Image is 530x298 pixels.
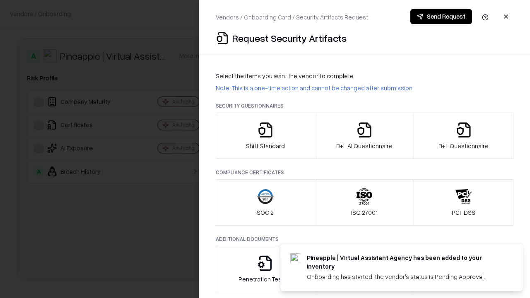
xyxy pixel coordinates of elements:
[414,179,513,226] button: PCI-DSS
[336,142,393,150] p: B+L AI Questionnaire
[410,9,472,24] button: Send Request
[290,253,300,263] img: trypineapple.com
[257,208,274,217] p: SOC 2
[216,13,368,22] p: Vendors / Onboarding Card / Security Artifacts Request
[216,84,513,92] p: Note: This is a one-time action and cannot be changed after submission.
[307,253,503,271] div: Pineapple | Virtual Assistant Agency has been added to your inventory
[216,236,513,243] p: Additional Documents
[216,102,513,109] p: Security Questionnaires
[452,208,475,217] p: PCI-DSS
[216,72,513,80] p: Select the items you want the vendor to complete:
[246,142,285,150] p: Shift Standard
[216,246,315,292] button: Penetration Testing
[216,179,315,226] button: SOC 2
[238,275,292,284] p: Penetration Testing
[315,113,414,159] button: B+L AI Questionnaire
[232,31,347,45] p: Request Security Artifacts
[216,113,315,159] button: Shift Standard
[307,272,503,281] div: Onboarding has started, the vendor's status is Pending Approval.
[216,169,513,176] p: Compliance Certificates
[351,208,378,217] p: ISO 27001
[315,179,414,226] button: ISO 27001
[438,142,489,150] p: B+L Questionnaire
[414,113,513,159] button: B+L Questionnaire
